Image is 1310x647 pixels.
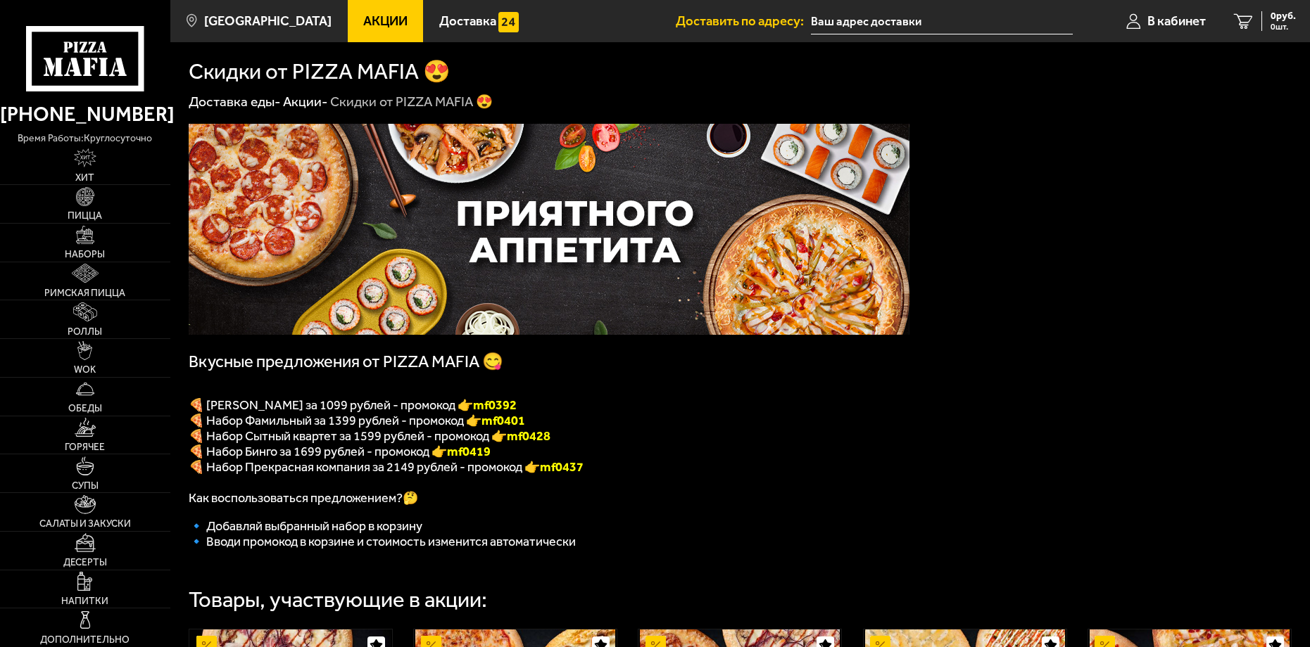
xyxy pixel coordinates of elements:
[676,15,811,28] span: Доставить по адресу:
[498,12,519,32] img: 15daf4d41897b9f0e9f617042186c801.svg
[44,288,125,298] span: Римская пицца
[68,404,102,414] span: Обеды
[439,15,496,28] span: Доставка
[189,444,491,459] span: 🍕 Набор Бинго за 1699 рублей - промокод 👉
[507,428,550,444] b: mf0428
[204,15,332,28] span: [GEOGRAPHIC_DATA]
[189,352,503,371] span: Вкусные предложения от PIZZA MAFIA 😋
[189,459,540,475] span: 🍕 Набор Прекрасная компания за 2149 рублей - промокод 👉
[473,397,517,413] font: mf0392
[189,490,418,506] span: Как воспользоваться предложением?🤔
[330,93,493,110] div: Скидки от PIZZA MAFIA 😍
[1147,15,1206,28] span: В кабинет
[811,8,1073,34] input: Ваш адрес доставки
[68,211,102,221] span: Пицца
[189,518,422,534] span: 🔹 Добавляй выбранный набор в корзину
[65,442,105,452] span: Горячее
[1271,23,1296,31] span: 0 шт.
[447,444,491,459] b: mf0419
[68,327,102,337] span: Роллы
[40,635,130,645] span: Дополнительно
[540,459,584,475] span: mf0437
[189,397,517,413] span: 🍕 [PERSON_NAME] за 1099 рублей - промокод 👉
[1271,11,1296,21] span: 0 руб.
[75,173,94,183] span: Хит
[189,413,525,428] span: 🍕 Набор Фамильный за 1399 рублей - промокод 👉
[189,428,550,444] span: 🍕 Набор Сытный квартет за 1599 рублей - промокод 👉
[39,519,131,529] span: Салаты и закуски
[72,481,99,491] span: Супы
[65,250,105,260] span: Наборы
[481,413,525,428] b: mf0401
[74,365,96,375] span: WOK
[63,558,107,568] span: Десерты
[189,94,281,110] a: Доставка еды-
[283,94,328,110] a: Акции-
[189,589,487,610] div: Товары, участвующие в акции:
[61,596,108,606] span: Напитки
[189,60,451,82] h1: Скидки от PIZZA MAFIA 😍
[189,534,576,549] span: 🔹 Вводи промокод в корзине и стоимость изменится автоматически
[363,15,408,28] span: Акции
[189,124,909,335] img: 1024x1024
